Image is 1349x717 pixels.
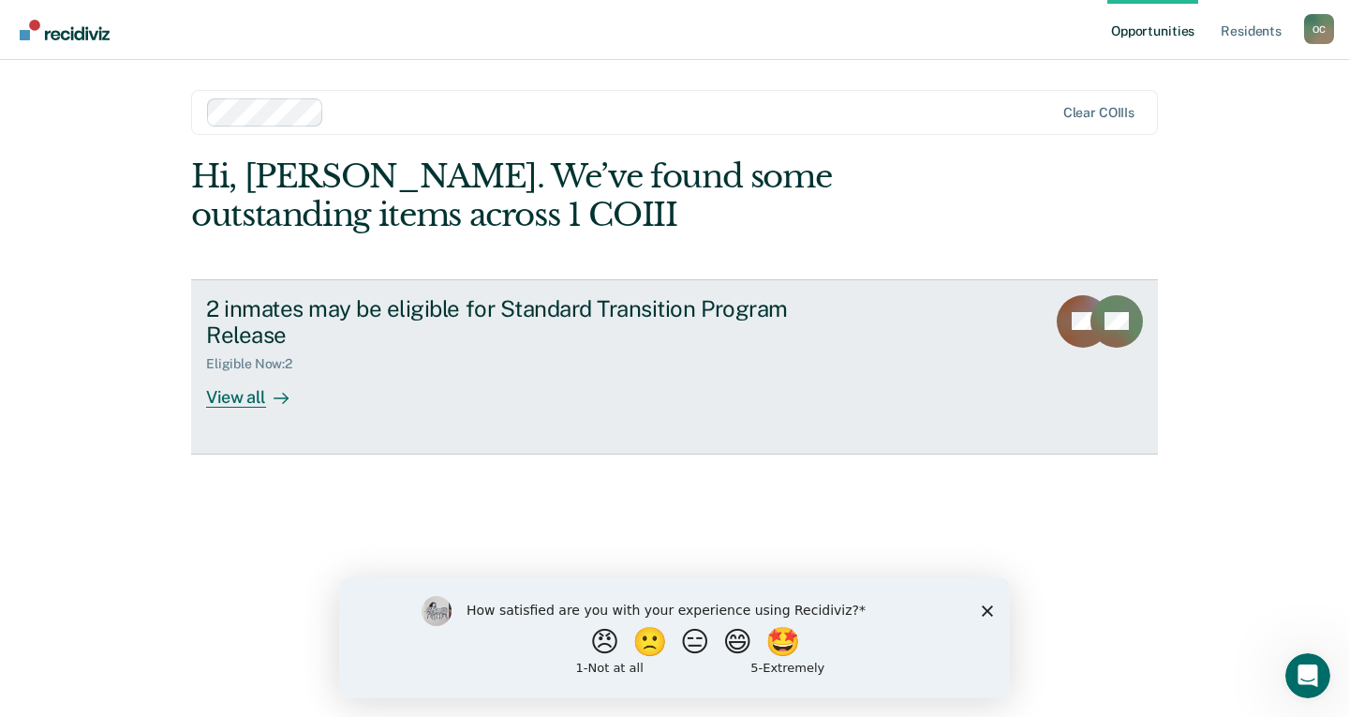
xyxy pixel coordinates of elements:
div: Eligible Now : 2 [206,356,307,372]
img: Recidiviz [20,20,110,40]
div: Hi, [PERSON_NAME]. We’ve found some outstanding items across 1 COIII [191,157,965,234]
div: Clear COIIIs [1063,105,1134,121]
iframe: Survey by Kim from Recidiviz [339,577,1010,698]
div: 2 inmates may be eligible for Standard Transition Program Release [206,295,864,350]
div: View all [206,372,311,409]
a: 2 inmates may be eligible for Standard Transition Program ReleaseEligible Now:2View all [191,279,1158,455]
button: Profile dropdown button [1304,14,1334,44]
div: O C [1304,14,1334,44]
iframe: Intercom live chat [1285,653,1330,698]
